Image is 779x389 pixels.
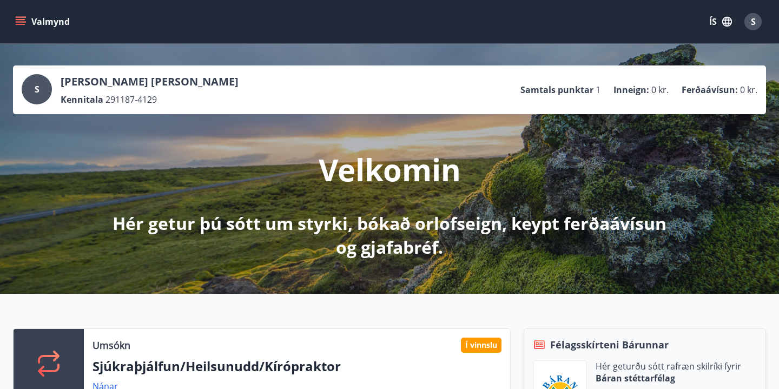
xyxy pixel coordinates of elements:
[596,84,600,96] span: 1
[596,360,741,372] p: Hér geturðu sótt rafræn skilríki fyrir
[596,372,741,384] p: Báran stéttarfélag
[682,84,738,96] p: Ferðaávísun :
[105,94,157,106] span: 291187-4129
[751,16,756,28] span: S
[104,212,675,259] p: Hér getur þú sótt um styrki, bókað orlofseign, keypt ferðaávísun og gjafabréf.
[740,9,766,35] button: S
[740,84,757,96] span: 0 kr.
[61,94,103,106] p: Kennitala
[35,83,39,95] span: S
[651,84,669,96] span: 0 kr.
[93,357,501,375] p: Sjúkraþjálfun/Heilsunudd/Kírópraktor
[93,338,130,352] p: Umsókn
[61,74,239,89] p: [PERSON_NAME] [PERSON_NAME]
[703,12,738,31] button: ÍS
[520,84,593,96] p: Samtals punktar
[13,12,74,31] button: menu
[550,338,669,352] span: Félagsskírteni Bárunnar
[461,338,501,353] div: Í vinnslu
[319,149,461,190] p: Velkomin
[613,84,649,96] p: Inneign :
